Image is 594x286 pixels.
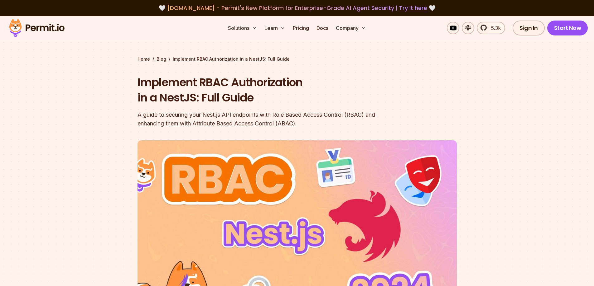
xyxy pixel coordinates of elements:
[290,22,311,34] a: Pricing
[399,4,427,12] a: Try it here
[477,22,505,34] a: 5.3k
[167,4,427,12] span: [DOMAIN_NAME] - Permit's New Platform for Enterprise-Grade AI Agent Security |
[138,75,377,105] h1: Implement RBAC Authorization in a NestJS: Full Guide
[513,21,545,35] a: Sign In
[547,21,588,35] a: Start Now
[225,22,259,34] button: Solutions
[487,24,501,32] span: 5.3k
[6,17,67,39] img: Permit logo
[157,56,166,62] a: Blog
[138,56,150,62] a: Home
[262,22,288,34] button: Learn
[15,4,579,12] div: 🤍 🤍
[314,22,331,34] a: Docs
[333,22,369,34] button: Company
[138,110,377,128] div: A guide to securing your Nest.js API endpoints with Role Based Access Control (RBAC) and enhancin...
[138,56,457,62] div: / /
